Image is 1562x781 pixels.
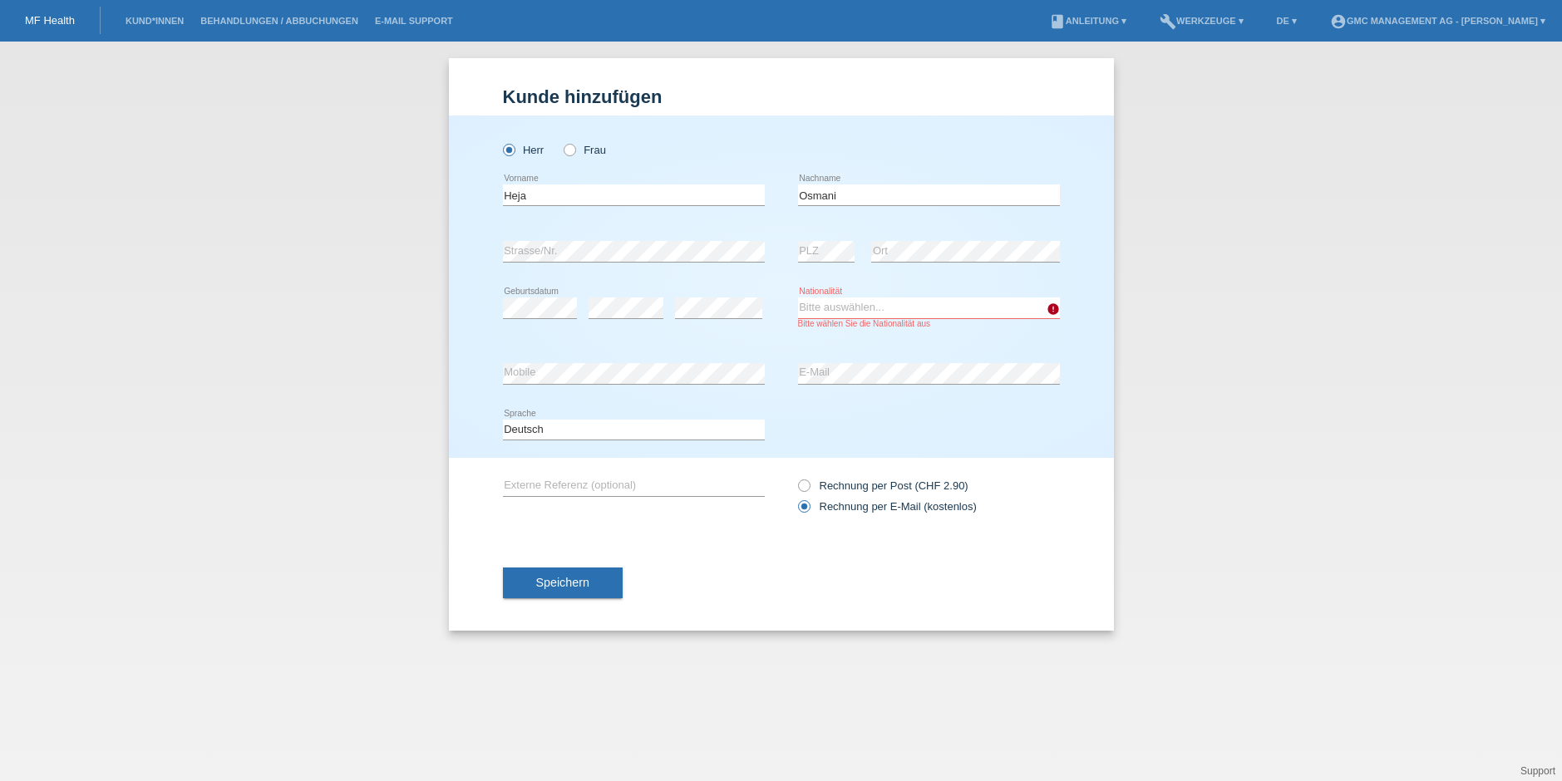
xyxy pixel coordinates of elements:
span: Speichern [536,576,589,589]
a: DE ▾ [1269,16,1305,26]
h1: Kunde hinzufügen [503,86,1060,107]
label: Herr [503,144,544,156]
input: Rechnung per E-Mail (kostenlos) [798,500,809,521]
a: bookAnleitung ▾ [1041,16,1135,26]
input: Rechnung per Post (CHF 2.90) [798,479,809,500]
label: Rechnung per Post (CHF 2.90) [798,479,968,492]
div: Bitte wählen Sie die Nationalität aus [798,319,1060,328]
input: Herr [503,144,514,155]
label: Rechnung per E-Mail (kostenlos) [798,500,977,513]
i: account_circle [1330,13,1347,30]
a: buildWerkzeuge ▾ [1151,16,1252,26]
button: Speichern [503,567,623,599]
i: error [1047,302,1060,316]
a: Support [1520,765,1555,777]
a: Kund*innen [117,16,192,26]
a: account_circleGMC Management AG - [PERSON_NAME] ▾ [1322,16,1554,26]
input: Frau [564,144,574,155]
a: E-Mail Support [367,16,461,26]
label: Frau [564,144,606,156]
i: build [1160,13,1176,30]
a: Behandlungen / Abbuchungen [192,16,367,26]
i: book [1049,13,1066,30]
a: MF Health [25,14,75,27]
